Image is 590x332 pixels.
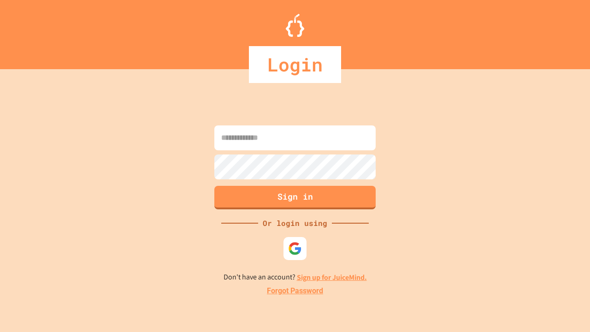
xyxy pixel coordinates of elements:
[286,14,304,37] img: Logo.svg
[249,46,341,83] div: Login
[258,218,332,229] div: Or login using
[267,285,323,296] a: Forgot Password
[214,186,376,209] button: Sign in
[224,272,367,283] p: Don't have an account?
[297,273,367,282] a: Sign up for JuiceMind.
[288,242,302,255] img: google-icon.svg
